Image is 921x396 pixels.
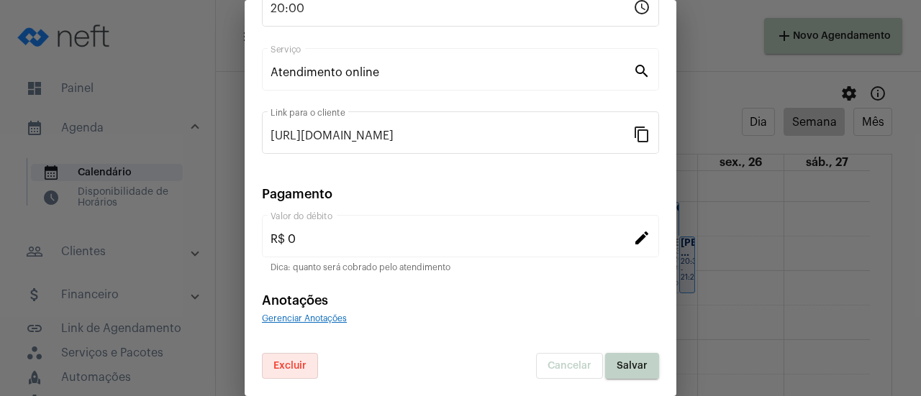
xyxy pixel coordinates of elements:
span: Pagamento [262,188,332,201]
span: Cancelar [548,361,591,371]
span: Anotações [262,294,328,307]
span: Excluir [273,361,307,371]
input: Valor [271,233,633,246]
mat-icon: search [633,62,650,79]
button: Cancelar [536,353,603,379]
button: Salvar [605,353,659,379]
button: Excluir [262,353,318,379]
span: Salvar [617,361,648,371]
input: Pesquisar serviço [271,66,633,79]
input: Link [271,129,633,142]
input: Horário [271,2,633,15]
mat-hint: Dica: quanto será cobrado pelo atendimento [271,263,450,273]
mat-icon: edit [633,229,650,246]
mat-icon: content_copy [633,125,650,142]
span: Gerenciar Anotações [262,314,347,323]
